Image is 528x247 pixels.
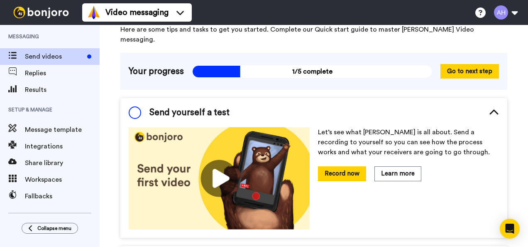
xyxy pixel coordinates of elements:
[120,25,507,44] span: Here are some tips and tasks to get you started. Complete our Quick start guide to master [PERSON...
[25,52,84,62] span: Send videos
[22,223,78,234] button: Collapse menu
[25,158,100,168] span: Share library
[10,7,72,18] img: bj-logo-header-white.svg
[149,106,230,119] span: Send yourself a test
[105,7,169,18] span: Video messaging
[37,225,71,232] span: Collapse menu
[25,175,100,185] span: Workspaces
[25,191,100,201] span: Fallbacks
[129,127,310,229] img: 178eb3909c0dc23ce44563bdb6dc2c11.jpg
[192,65,432,78] span: 1/5 complete
[129,65,184,78] span: Your progress
[374,166,421,181] button: Learn more
[25,141,100,151] span: Integrations
[25,125,100,135] span: Message template
[500,219,520,239] div: Open Intercom Messenger
[25,85,100,95] span: Results
[318,166,366,181] button: Record now
[25,68,100,78] span: Replies
[87,6,100,19] img: vm-color.svg
[440,64,499,79] button: Go to next step
[318,127,499,157] p: Let’s see what [PERSON_NAME] is all about. Send a recording to yourself so you can see how the pr...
